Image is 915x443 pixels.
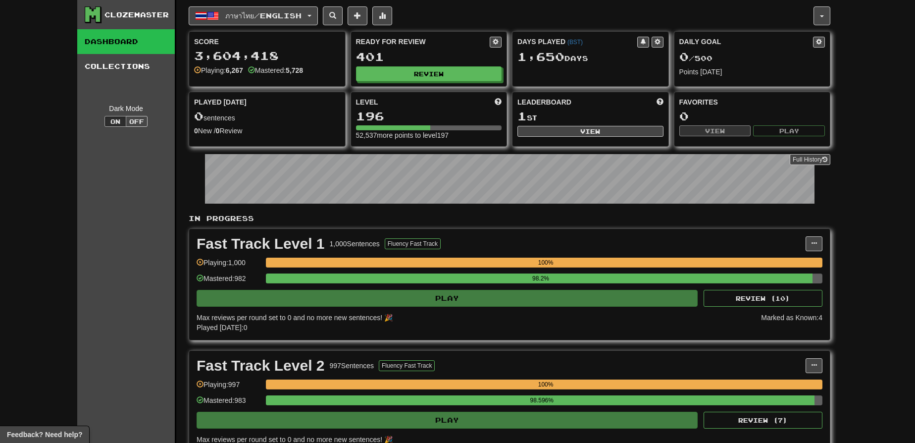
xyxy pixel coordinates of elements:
button: On [104,116,126,127]
div: Daily Goal [679,37,813,48]
strong: 0 [194,127,198,135]
div: Day s [517,51,663,63]
div: Favorites [679,97,825,107]
strong: 0 [216,127,220,135]
div: Dark Mode [85,104,167,113]
div: sentences [194,110,340,123]
div: Points [DATE] [679,67,825,77]
span: Played [DATE] [194,97,247,107]
div: Playing: 997 [197,380,261,396]
div: Ready for Review [356,37,490,47]
a: Collections [77,54,175,79]
div: New / Review [194,126,340,136]
div: 100% [269,380,822,389]
div: 0 [679,110,825,122]
button: Review (7) [704,412,822,429]
div: 997 Sentences [330,361,374,371]
button: Play [197,290,698,307]
div: Fast Track Level 1 [197,236,325,251]
span: 0 [679,50,689,63]
div: 98.2% [269,274,813,283]
div: Clozemaster [104,10,169,20]
p: In Progress [189,214,830,223]
div: 98.596% [269,395,814,405]
span: ภาษาไทย / English [225,11,302,20]
button: Off [126,116,148,127]
div: 52,537 more points to level 197 [356,130,502,140]
span: 1 [517,109,527,123]
button: View [679,125,751,136]
div: Max reviews per round set to 0 and no more new sentences! 🎉 [197,313,755,323]
button: Add sentence to collection [348,6,367,25]
button: Play [197,412,698,429]
div: Playing: 1,000 [197,258,261,274]
a: Dashboard [77,29,175,54]
div: 3,604,418 [194,50,340,62]
button: Review (10) [704,290,822,307]
div: Mastered: [248,65,303,75]
span: Open feedback widget [7,430,82,440]
button: Play [753,125,825,136]
div: 196 [356,110,502,122]
button: Search sentences [323,6,343,25]
span: This week in points, UTC [657,97,663,107]
div: Score [194,37,340,47]
span: Played [DATE]: 0 [197,324,247,332]
div: Mastered: 982 [197,274,261,290]
strong: 6,267 [226,66,243,74]
div: Marked as Known: 4 [761,313,822,332]
button: View [517,126,663,137]
span: Level [356,97,378,107]
a: (BST) [567,39,583,46]
span: Leaderboard [517,97,571,107]
button: Review [356,66,502,81]
a: Full History [790,154,830,165]
span: 0 [194,109,203,123]
div: st [517,110,663,123]
span: Score more points to level up [495,97,502,107]
div: Days Played [517,37,637,47]
button: Fluency Fast Track [379,360,435,371]
div: Mastered: 983 [197,395,261,412]
div: Playing: [194,65,243,75]
div: 100% [269,258,822,268]
button: Fluency Fast Track [385,238,441,249]
span: / 500 [679,54,712,62]
div: Fast Track Level 2 [197,358,325,373]
strong: 5,728 [286,66,303,74]
button: More stats [372,6,392,25]
div: 401 [356,51,502,63]
button: ภาษาไทย/English [189,6,318,25]
div: 1,000 Sentences [330,239,380,249]
span: 1,650 [517,50,564,63]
